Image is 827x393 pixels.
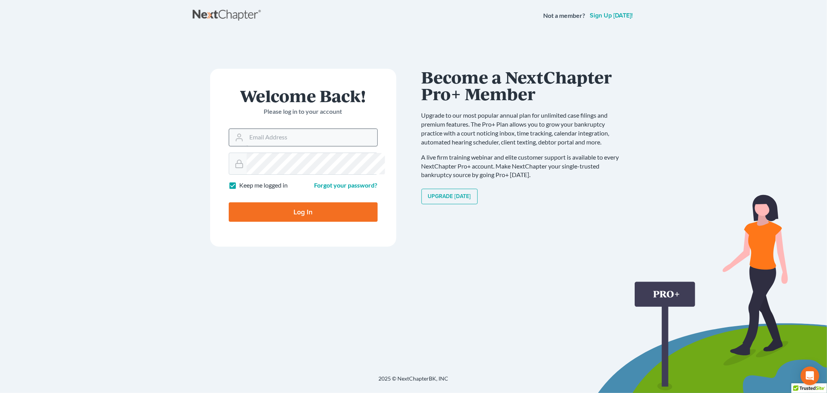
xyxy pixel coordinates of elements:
strong: Not a member? [544,11,585,20]
input: Log In [229,202,378,222]
div: Open Intercom Messenger [801,367,819,385]
label: Keep me logged in [240,181,288,190]
div: 2025 © NextChapterBK, INC [193,375,635,389]
a: Forgot your password? [314,181,378,189]
p: Please log in to your account [229,107,378,116]
input: Email Address [247,129,377,146]
a: Sign up [DATE]! [589,12,635,19]
a: Upgrade [DATE] [421,189,478,204]
h1: Become a NextChapter Pro+ Member [421,69,627,102]
p: A live firm training webinar and elite customer support is available to every NextChapter Pro+ ac... [421,153,627,180]
h1: Welcome Back! [229,87,378,104]
p: Upgrade to our most popular annual plan for unlimited case filings and premium features. The Pro+... [421,111,627,146]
